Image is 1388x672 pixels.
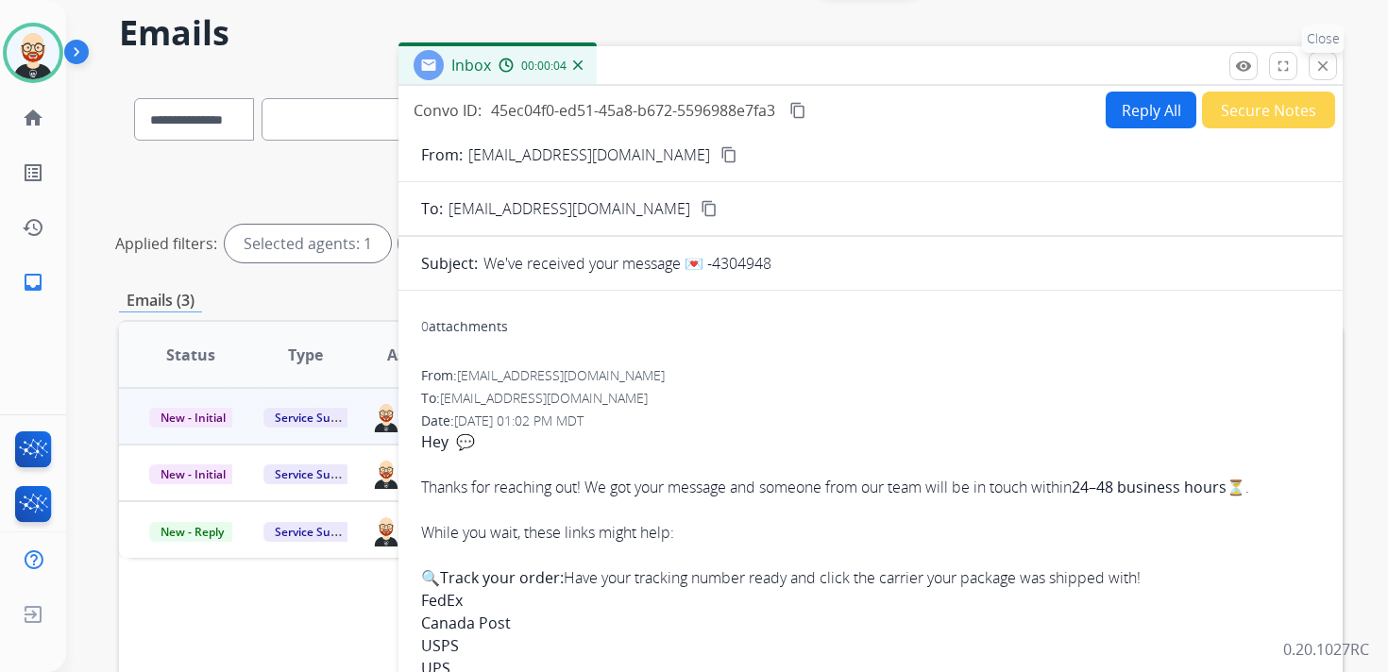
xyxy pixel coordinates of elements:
[421,389,1320,408] div: To:
[451,55,491,76] span: Inbox
[421,590,463,611] a: FedEx
[468,143,710,166] p: [EMAIL_ADDRESS][DOMAIN_NAME]
[414,99,482,122] p: Convo ID:
[491,100,775,121] span: 45ec04f0-ed51-45a8-b672-5596988e7fa3
[1314,58,1331,75] mat-icon: close
[119,289,202,312] p: Emails (3)
[789,102,806,119] mat-icon: content_copy
[387,344,453,366] span: Assignee
[421,613,511,633] a: Canada Post
[119,14,1343,52] h2: Emails
[149,522,235,542] span: New - Reply
[115,232,217,255] p: Applied filters:
[440,567,564,588] strong: Track your order:
[1302,25,1345,53] p: Close
[421,412,1320,430] div: Date:
[22,161,44,184] mat-icon: list_alt
[483,252,771,275] p: We've received your message 💌 -4304948
[421,366,1320,385] div: From:
[701,200,718,217] mat-icon: content_copy
[457,366,665,384] span: [EMAIL_ADDRESS][DOMAIN_NAME]
[421,317,508,336] div: attachments
[1309,52,1337,80] button: Close
[421,197,443,220] p: To:
[421,431,475,452] strong: Hey 💬
[521,59,567,74] span: 00:00:04
[1283,638,1369,661] p: 0.20.1027RC
[421,252,478,275] p: Subject:
[371,400,401,432] img: agent-avatar
[149,464,237,484] span: New - Initial
[371,457,401,489] img: agent-avatar
[421,317,429,335] span: 0
[166,344,215,366] span: Status
[1275,58,1292,75] mat-icon: fullscreen
[22,271,44,294] mat-icon: inbox
[22,216,44,239] mat-icon: history
[449,197,690,220] span: [EMAIL_ADDRESS][DOMAIN_NAME]
[421,143,463,166] p: From:
[288,344,323,366] span: Type
[149,408,237,428] span: New - Initial
[421,635,459,656] a: USPS
[1106,92,1196,128] button: Reply All
[7,26,59,79] img: avatar
[1202,92,1335,128] button: Secure Notes
[263,408,371,428] span: Service Support
[263,464,371,484] span: Service Support
[1235,58,1252,75] mat-icon: remove_red_eye
[22,107,44,129] mat-icon: home
[454,412,584,429] span: [DATE] 01:02 PM MDT
[225,225,391,262] div: Selected agents: 1
[1072,477,1227,497] strong: 24–48 business hours
[440,389,648,407] span: [EMAIL_ADDRESS][DOMAIN_NAME]
[720,146,737,163] mat-icon: content_copy
[371,513,401,546] img: agent-avatar
[263,522,371,542] span: Service Support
